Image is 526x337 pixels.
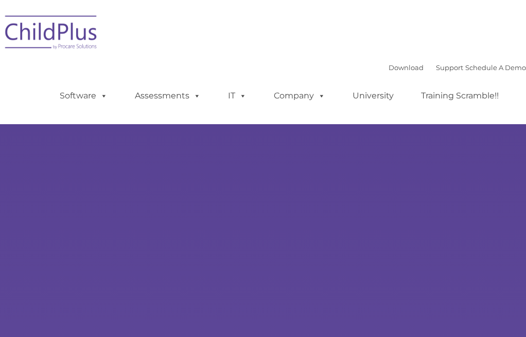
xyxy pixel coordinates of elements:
a: Training Scramble!! [411,86,509,106]
a: Schedule A Demo [465,63,526,72]
a: Assessments [125,86,211,106]
a: Download [389,63,424,72]
a: University [342,86,404,106]
font: | [389,63,526,72]
a: Software [49,86,118,106]
a: IT [218,86,257,106]
a: Support [436,63,463,72]
a: Company [264,86,336,106]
